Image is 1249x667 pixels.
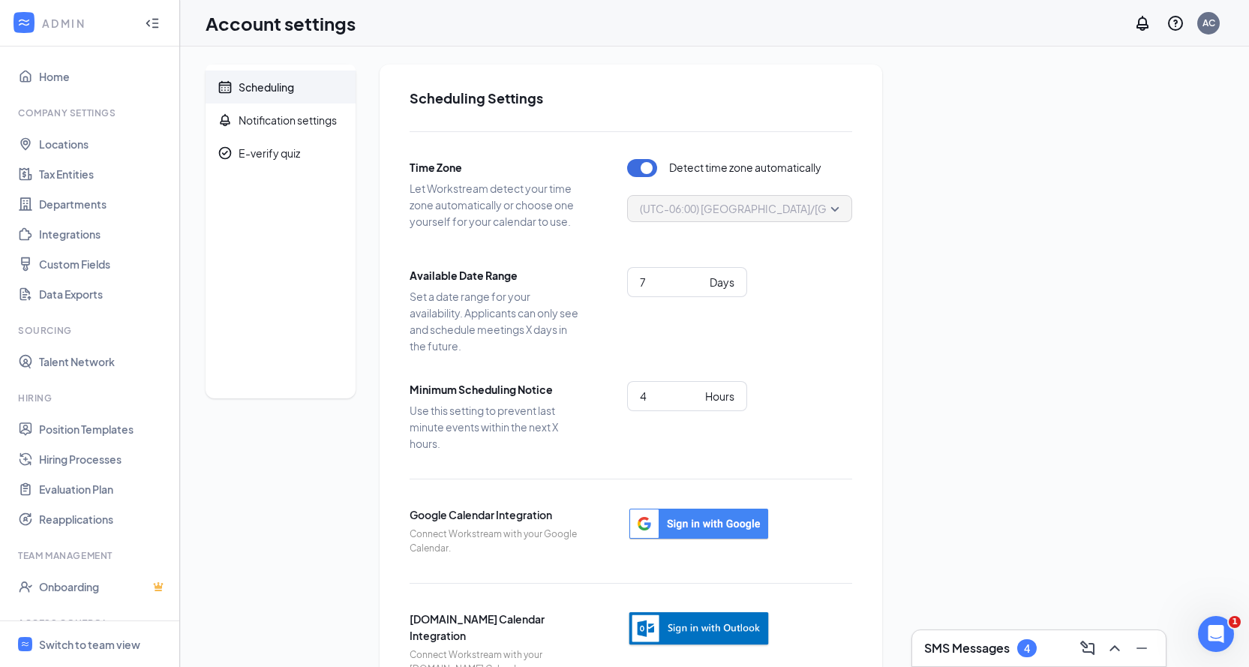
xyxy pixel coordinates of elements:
[705,388,734,404] div: Hours
[39,279,167,309] a: Data Exports
[18,549,164,562] div: Team Management
[410,611,582,644] span: [DOMAIN_NAME] Calendar Integration
[1130,636,1154,660] button: Minimize
[410,381,582,398] span: Minimum Scheduling Notice
[39,62,167,92] a: Home
[17,15,32,30] svg: WorkstreamLogo
[39,504,167,534] a: Reapplications
[42,16,131,31] div: ADMIN
[18,107,164,119] div: Company Settings
[410,267,582,284] span: Available Date Range
[39,249,167,279] a: Custom Fields
[206,104,356,137] a: BellNotification settings
[669,159,821,177] span: Detect time zone automatically
[18,617,164,629] div: Access control
[239,113,337,128] div: Notification settings
[39,347,167,377] a: Talent Network
[410,527,582,556] span: Connect Workstream with your Google Calendar.
[218,146,233,161] svg: CheckmarkCircle
[218,80,233,95] svg: Calendar
[218,113,233,128] svg: Bell
[39,159,167,189] a: Tax Entities
[924,640,1010,656] h3: SMS Messages
[1166,14,1184,32] svg: QuestionInfo
[39,189,167,219] a: Departments
[410,506,582,523] span: Google Calendar Integration
[206,137,356,170] a: CheckmarkCircleE-verify quiz
[39,129,167,159] a: Locations
[1198,616,1234,652] iframe: Intercom live chat
[640,197,1004,220] span: (UTC-06:00) [GEOGRAPHIC_DATA]/[GEOGRAPHIC_DATA] - Mountain Time
[239,146,300,161] div: E-verify quiz
[1202,17,1215,29] div: AC
[710,274,734,290] div: Days
[18,392,164,404] div: Hiring
[145,16,160,31] svg: Collapse
[20,639,30,649] svg: WorkstreamLogo
[410,89,852,107] h2: Scheduling Settings
[1133,639,1151,657] svg: Minimize
[239,80,294,95] div: Scheduling
[1076,636,1100,660] button: ComposeMessage
[410,402,582,452] span: Use this setting to prevent last minute events within the next X hours.
[39,637,140,652] div: Switch to team view
[1133,14,1151,32] svg: Notifications
[1079,639,1097,657] svg: ComposeMessage
[410,159,582,176] span: Time Zone
[39,444,167,474] a: Hiring Processes
[1229,616,1241,628] span: 1
[410,180,582,230] span: Let Workstream detect your time zone automatically or choose one yourself for your calendar to use.
[18,324,164,337] div: Sourcing
[39,219,167,249] a: Integrations
[1106,639,1124,657] svg: ChevronUp
[39,414,167,444] a: Position Templates
[1103,636,1127,660] button: ChevronUp
[39,474,167,504] a: Evaluation Plan
[410,288,582,354] span: Set a date range for your availability. Applicants can only see and schedule meetings X days in t...
[206,71,356,104] a: CalendarScheduling
[1024,642,1030,655] div: 4
[39,572,167,602] a: OnboardingCrown
[206,11,356,36] h1: Account settings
